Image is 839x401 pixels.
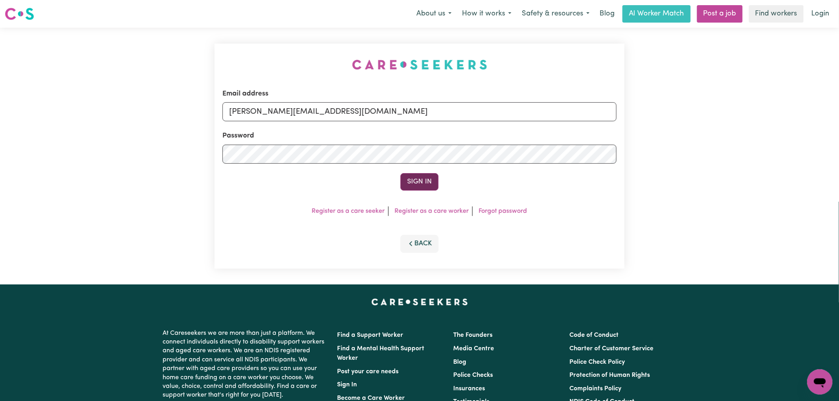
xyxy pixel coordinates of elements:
[595,5,619,23] a: Blog
[5,5,34,23] a: Careseekers logo
[453,332,492,338] a: The Founders
[337,369,398,375] a: Post your care needs
[222,89,268,99] label: Email address
[337,346,424,361] a: Find a Mental Health Support Worker
[479,208,527,214] a: Forgot password
[312,208,385,214] a: Register as a care seeker
[807,5,834,23] a: Login
[749,5,804,23] a: Find workers
[400,173,439,191] button: Sign In
[222,102,617,121] input: Email address
[372,299,468,305] a: Careseekers home page
[697,5,743,23] a: Post a job
[337,382,357,388] a: Sign In
[395,208,469,214] a: Register as a care worker
[453,346,494,352] a: Media Centre
[457,6,517,22] button: How it works
[570,332,619,338] a: Code of Conduct
[453,386,485,392] a: Insurances
[570,359,625,365] a: Police Check Policy
[453,372,493,378] a: Police Checks
[337,332,403,338] a: Find a Support Worker
[222,131,254,141] label: Password
[807,369,833,395] iframe: Button to launch messaging window
[5,7,34,21] img: Careseekers logo
[623,5,691,23] a: AI Worker Match
[570,386,622,392] a: Complaints Policy
[570,372,650,378] a: Protection of Human Rights
[411,6,457,22] button: About us
[400,235,439,252] button: Back
[517,6,595,22] button: Safety & resources
[570,346,654,352] a: Charter of Customer Service
[453,359,466,365] a: Blog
